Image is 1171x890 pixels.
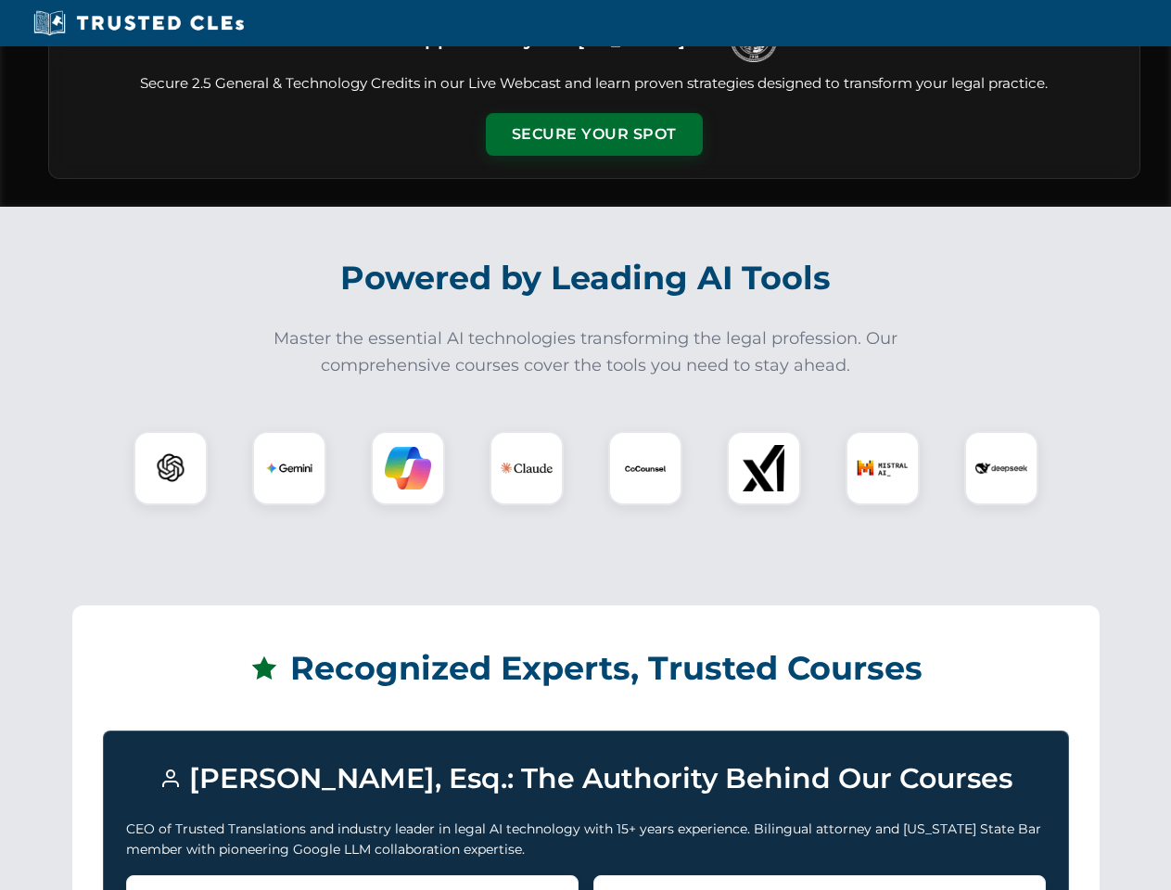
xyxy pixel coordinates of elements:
[134,431,208,505] div: ChatGPT
[126,754,1046,804] h3: [PERSON_NAME], Esq.: The Authority Behind Our Courses
[622,445,668,491] img: CoCounsel Logo
[261,325,910,379] p: Master the essential AI technologies transforming the legal profession. Our comprehensive courses...
[385,445,431,491] img: Copilot Logo
[727,431,801,505] div: xAI
[608,431,682,505] div: CoCounsel
[486,113,703,156] button: Secure Your Spot
[846,431,920,505] div: Mistral AI
[741,445,787,491] img: xAI Logo
[126,819,1046,860] p: CEO of Trusted Translations and industry leader in legal AI technology with 15+ years experience....
[975,442,1027,494] img: DeepSeek Logo
[71,73,1117,95] p: Secure 2.5 General & Technology Credits in our Live Webcast and learn proven strategies designed ...
[144,441,197,495] img: ChatGPT Logo
[28,9,249,37] img: Trusted CLEs
[266,445,312,491] img: Gemini Logo
[501,442,553,494] img: Claude Logo
[72,246,1100,311] h2: Powered by Leading AI Tools
[964,431,1038,505] div: DeepSeek
[252,431,326,505] div: Gemini
[857,442,909,494] img: Mistral AI Logo
[103,636,1069,701] h2: Recognized Experts, Trusted Courses
[490,431,564,505] div: Claude
[371,431,445,505] div: Copilot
